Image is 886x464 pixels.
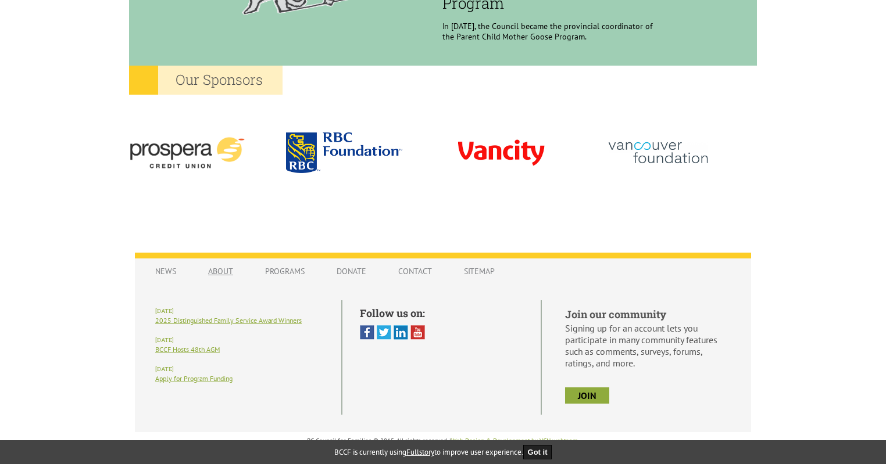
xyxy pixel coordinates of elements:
img: vancouver_foundation-2.png [600,122,716,183]
h6: [DATE] [155,336,324,344]
a: About [197,260,245,282]
a: Programs [253,260,316,282]
a: Apply for Program Funding [155,374,233,383]
img: Twitter [377,325,391,340]
img: vancity-3.png [443,120,559,185]
a: Donate [325,260,378,282]
a: News [144,260,188,282]
img: You Tube [410,325,425,340]
h5: Join our community [565,307,731,321]
a: 2025 Distinguished Family Service Award Winners [155,316,302,325]
button: Got it [523,445,552,459]
img: prospera-4.png [129,122,245,184]
a: Web Design & Development by VCN webteam [451,437,578,445]
h5: Follow us on: [360,306,523,320]
p: In [DATE], the Council became the provincial coordinator of the Parent Child Mother Goose Program. [442,21,654,42]
a: join [565,387,609,404]
h6: [DATE] [155,365,324,373]
img: Linked In [394,325,408,340]
a: Sitemap [452,260,506,282]
img: Facebook [360,325,374,340]
a: Fullstory [406,447,434,457]
a: Contact [387,260,444,282]
img: rbc.png [286,132,402,172]
a: BCCF Hosts 48th AGM [155,345,220,354]
p: Signing up for an account lets you participate in many community features such as comments, surve... [565,322,731,369]
h2: Our Sponsors [129,66,283,95]
p: BC Council for Families © 2015, All rights reserved. | . [135,437,751,445]
h6: [DATE] [155,307,324,315]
